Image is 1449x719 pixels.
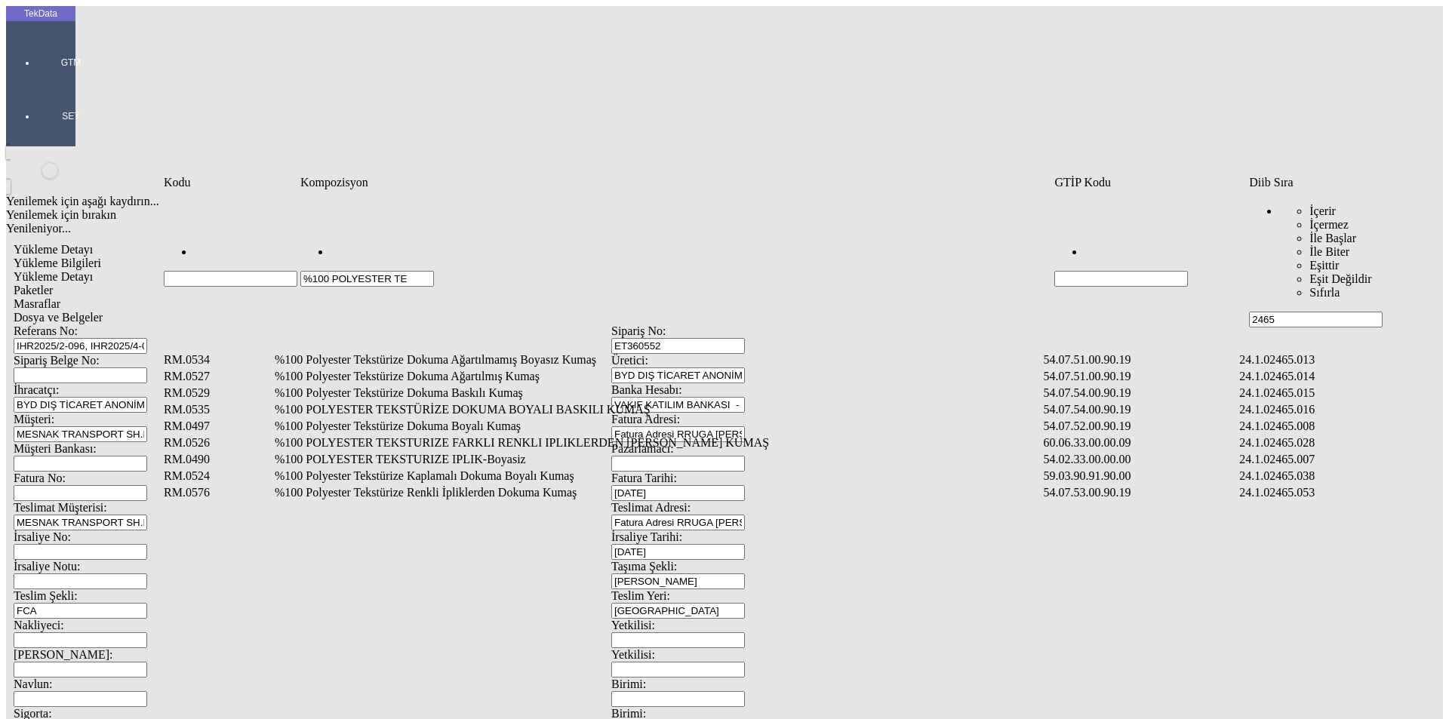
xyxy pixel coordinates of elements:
[1249,312,1383,327] input: Hücreyi Filtrele
[14,270,93,283] span: Yükleme Detayı
[611,530,682,543] span: İrsaliye Tarihi:
[1249,176,1418,189] div: Diib Sıra
[14,354,100,367] span: Sipariş Belge No:
[14,257,101,269] span: Yükleme Bilgileri
[163,469,272,484] td: RM.0524
[14,297,60,310] span: Masraflar
[1238,452,1410,467] td: 24.1.02465.007
[1248,192,1419,328] td: Hücreyi Filtrele
[1309,259,1339,272] span: Eşittir
[163,452,272,467] td: RM.0490
[163,419,272,434] td: RM.0497
[14,619,64,631] span: Nakliyeci:
[611,619,655,631] span: Yetkilisi:
[1309,286,1340,299] span: Sıfırla
[14,472,66,484] span: Fatura No:
[1043,369,1238,384] td: 54.07.51.00.90.19
[611,648,655,661] span: Yetkilisi:
[1238,402,1410,417] td: 24.1.02465.016
[1054,192,1247,328] td: Hücreyi Filtrele
[1309,218,1349,231] span: İçermez
[300,175,1052,190] td: Sütun Kompozisyon
[14,560,80,573] span: İrsaliye Notu:
[1043,469,1238,484] td: 59.03.90.91.90.00
[1238,419,1410,434] td: 24.1.02465.008
[164,271,297,287] input: Hücreyi Filtrele
[1043,386,1238,401] td: 54.07.54.00.90.19
[14,324,78,337] span: Referans No:
[14,442,97,455] span: Müşteri Bankası:
[1054,271,1188,287] input: Hücreyi Filtrele
[14,311,103,324] span: Dosya ve Belgeler
[6,195,1217,208] div: Yenilemek için aşağı kaydırın...
[1238,469,1410,484] td: 24.1.02465.038
[274,485,1041,500] td: %100 Polyester Tekstürize Renkli İpliklerden Dokuma Kumaş
[1043,485,1238,500] td: 54.07.53.00.90.19
[1309,272,1371,285] span: Eşit Değildir
[6,222,1217,235] div: Yenileniyor...
[1309,232,1356,244] span: İle Başlar
[274,452,1041,467] td: %100 POLYESTER TEKSTURIZE IPLIK-Boyasiz
[164,176,297,189] div: Kodu
[300,176,1051,189] div: Kompozisyon
[163,485,272,500] td: RM.0576
[1309,245,1349,258] span: İle Biter
[1248,175,1419,190] td: Sütun Diib Sıra
[48,57,94,69] span: GTM
[14,648,113,661] span: [PERSON_NAME]:
[6,208,1217,222] div: Yenilemek için bırakın
[274,369,1041,384] td: %100 Polyester Tekstürize Dokuma Ağartılmış Kumaş
[1043,452,1238,467] td: 54.02.33.00.00.00
[163,175,298,190] td: Sütun Kodu
[1043,352,1238,367] td: 54.07.51.00.90.19
[163,402,272,417] td: RM.0535
[1238,386,1410,401] td: 24.1.02465.015
[14,284,53,297] span: Paketler
[6,8,75,20] div: TekData
[163,192,298,328] td: Hücreyi Filtrele
[48,110,94,122] span: SET
[14,678,53,690] span: Navlun:
[14,530,71,543] span: İrsaliye No:
[300,192,1052,328] td: Hücreyi Filtrele
[300,271,434,287] input: Hücreyi Filtrele
[14,501,107,514] span: Teslimat Müşterisi:
[163,386,272,401] td: RM.0529
[1043,419,1238,434] td: 54.07.52.00.90.19
[1309,204,1336,217] span: İçerir
[1043,435,1238,450] td: 60.06.33.00.00.09
[1238,369,1410,384] td: 24.1.02465.014
[1238,352,1410,367] td: 24.1.02465.013
[14,243,93,256] span: Yükleme Detayı
[163,435,272,450] td: RM.0526
[163,352,272,367] td: RM.0534
[1054,175,1247,190] td: Sütun GTİP Kodu
[274,419,1041,434] td: %100 Polyester Tekstürize Dokuma Boyalı Kumaş
[1238,485,1410,500] td: 24.1.02465.053
[14,383,59,396] span: İhracatçı:
[611,678,646,690] span: Birimi:
[162,174,1420,518] div: Veri Tablosu
[274,402,1041,417] td: %100 POLYESTER TEKSTÜRİZE DOKUMA BOYALI BASKILI KUMAŞ
[14,413,54,426] span: Müşteri:
[274,435,1041,450] td: %100 POLYESTER TEKSTURIZE FARKLI RENKLI IPLIKLERDEN [PERSON_NAME] KUMAŞ
[1054,176,1246,189] div: GTİP Kodu
[611,589,670,602] span: Teslim Yeri:
[611,560,677,573] span: Taşıma Şekli:
[274,386,1041,401] td: %100 Polyester Tekstürize Dokuma Baskılı Kumaş
[163,369,272,384] td: RM.0527
[1043,402,1238,417] td: 54.07.54.00.90.19
[274,469,1041,484] td: %100 Polyester Tekstürize Kaplamalı Dokuma Boyalı Kumaş
[14,589,78,602] span: Teslim Şekli:
[1238,435,1410,450] td: 24.1.02465.028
